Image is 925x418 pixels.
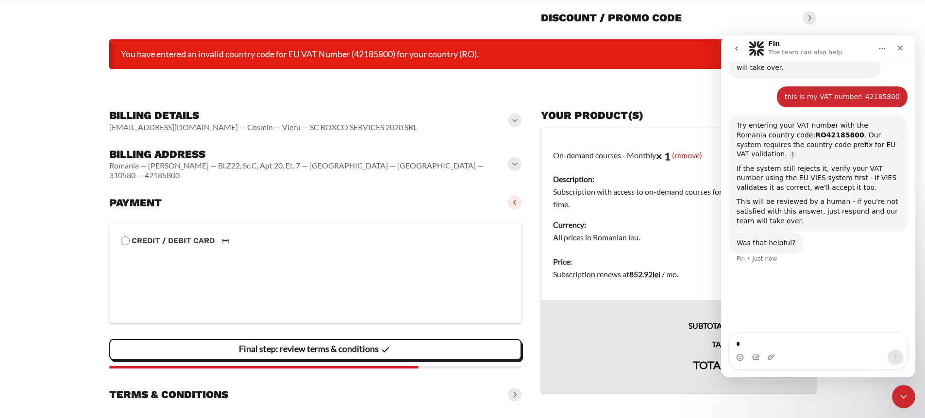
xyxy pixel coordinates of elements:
iframe: Intercom live chat [892,385,915,408]
img: Credit / Debit Card [217,235,235,247]
dd: All prices in Romanian leu. [553,231,804,244]
a: (remove) [672,150,702,160]
dt: Currency: [553,218,804,231]
th: Subtotal [541,300,738,332]
strong: × 1 [656,150,671,163]
dd: Subscription with access to on-demand courses for a single user. Cancel any time. [553,185,804,211]
label: Credit / Debit Card [121,234,510,247]
dt: Price: [553,255,804,268]
iframe: Intercom live chat [721,35,915,377]
bdi: 852.92 [629,269,660,279]
vaadin-button: Final step: review terms & conditions [109,339,522,360]
h3: Terms & conditions [109,388,228,401]
span: Subscription renews at . [553,269,678,279]
th: Total [541,351,738,393]
iframe: Secure payment input frame [119,245,508,312]
span: lei [653,269,660,279]
h3: Discount / promo code [541,11,682,25]
h3: Payment [109,196,162,210]
vaadin-horizontal-layout: Romania — [PERSON_NAME] — Bl.Z22, Sc.C, Apt 20, Et. 7 — [GEOGRAPHIC_DATA] — [GEOGRAPHIC_DATA] — 3... [109,161,510,180]
td: On-demand courses - Monthly [541,128,816,250]
li: You have entered an invalid country code for EU VAT Number (42185800) for your country (RO). [109,39,816,69]
h3: Billing details [109,109,417,122]
h3: Billing address [109,148,510,161]
th: Tax [541,332,738,351]
vaadin-horizontal-layout: [EMAIL_ADDRESS][DOMAIN_NAME] — Cosmin — Vieru — SC ROXCO SERVICES 2020 SRL [109,122,417,132]
input: Credit / Debit CardCredit / Debit Card [121,236,130,245]
dt: Description: [553,173,804,185]
span: / mo [662,269,677,279]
